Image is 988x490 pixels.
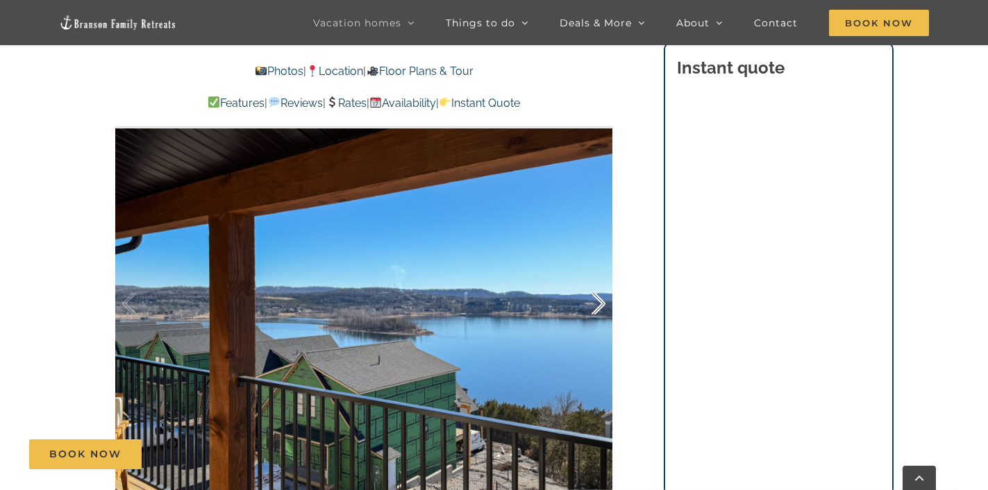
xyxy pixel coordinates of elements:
span: Deals & More [560,18,632,28]
img: 💬 [269,96,280,108]
a: Features [208,96,265,110]
span: About [676,18,710,28]
a: Instant Quote [439,96,520,110]
a: Rates [326,96,367,110]
img: 📸 [256,65,267,76]
a: Floor Plans & Tour [366,65,473,78]
span: Things to do [446,18,515,28]
span: Book Now [49,448,122,460]
img: 👉 [439,96,451,108]
a: Photos [255,65,303,78]
a: Location [306,65,363,78]
img: 🎥 [367,65,378,76]
span: Vacation homes [313,18,401,28]
img: 📆 [370,96,381,108]
img: ✅ [208,96,219,108]
a: Availability [369,96,436,110]
p: | | | | [115,94,612,112]
img: Branson Family Retreats Logo [59,15,177,31]
strong: Instant quote [677,58,785,78]
span: Contact [754,18,798,28]
span: Book Now [829,10,929,36]
a: Book Now [29,439,142,469]
p: | | [115,62,612,81]
a: Reviews [267,96,322,110]
img: 📍 [307,65,318,76]
img: 💲 [326,96,337,108]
